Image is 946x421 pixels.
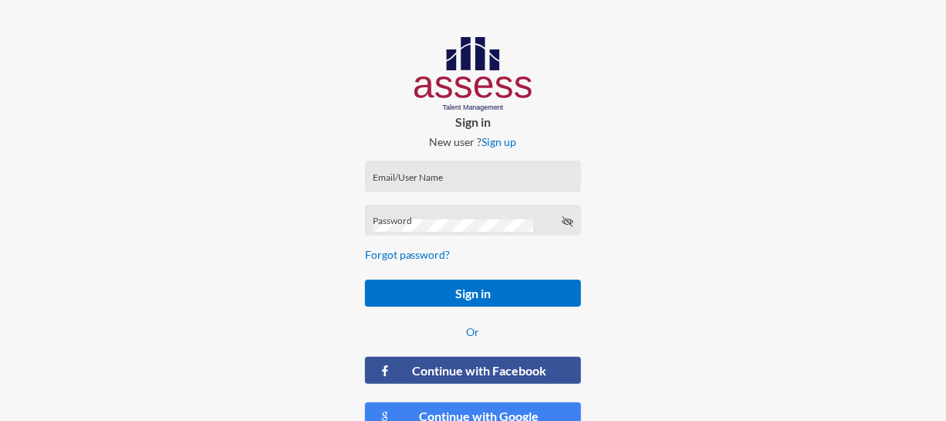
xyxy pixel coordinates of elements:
[353,114,594,129] p: Sign in
[481,135,516,148] a: Sign up
[353,135,594,148] p: New user ?
[365,248,451,261] a: Forgot password?
[365,357,582,384] button: Continue with Facebook
[414,37,532,111] img: AssessLogoo.svg
[365,280,582,307] button: Sign in
[365,325,582,338] p: Or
